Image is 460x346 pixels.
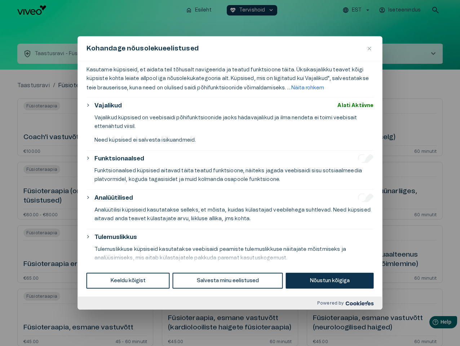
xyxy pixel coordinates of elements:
p: Kasutame küpsiseid, et aidata teil tõhusalt navigeerida ja teatud funktsioone täita. Üksikasjalik... [87,66,374,93]
div: Kohandage nõusolekueelistused [78,36,382,310]
button: Sulge [365,44,374,53]
button: Salvesta minu eelistused [173,273,283,289]
button: Vajalikud [94,101,122,110]
img: Cookieyes logo [346,301,374,306]
p: Need küpsised ei salvesta isikuandmeid. [94,136,374,145]
span: Help [37,6,48,12]
p: Tulemuslikkuse küpsiseid kasutatakse veebisaidi peamiste tulemuslikkuse näitajate mõistmiseks ja ... [94,245,374,262]
button: Funktsionaalsed [94,154,144,163]
div: Powered by [78,297,382,310]
img: Close [368,47,371,50]
button: Keeldu kõigist [87,273,170,289]
span: Kohandage nõusolekueelistused [87,44,199,53]
button: Tulemuslikkus [94,233,137,241]
p: Funktsionaalsed küpsised aitavad täita teatud funktsioone, näiteks jagada veebisaidi sisu sotsiaa... [94,167,374,184]
button: Näita rohkem [291,83,325,93]
span: Alati Aktiivne [337,101,373,110]
input: Luba Analüütilised [358,194,374,202]
p: Vajalikud küpsised on veebisaidi põhifunktsioonide jaoks hädavajalikud ja ilma nendeta ei toimi v... [94,114,374,131]
p: Analüütilisi küpsiseid kasutatakse selleks, et mõista, kuidas külastajad veebilehega suhtlevad. N... [94,206,374,223]
input: Luba Funktsionaalsed [358,154,374,163]
button: Nõustun kõigiga [286,273,374,289]
button: Analüütilised [94,194,133,202]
